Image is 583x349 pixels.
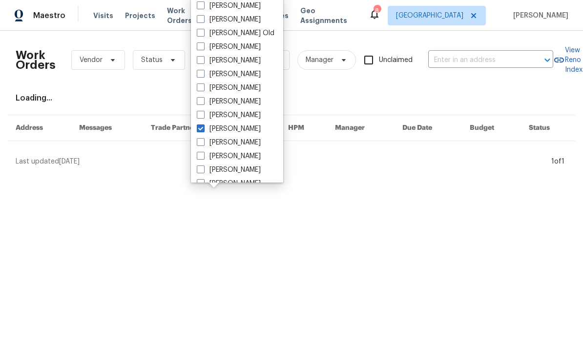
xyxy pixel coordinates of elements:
[327,115,395,141] th: Manager
[300,6,357,25] span: Geo Assignments
[197,138,261,147] label: [PERSON_NAME]
[125,11,155,21] span: Projects
[197,83,261,93] label: [PERSON_NAME]
[428,53,526,68] input: Enter in an address
[197,15,261,24] label: [PERSON_NAME]
[16,50,56,70] h2: Work Orders
[71,115,143,141] th: Messages
[551,157,564,166] div: 1 of 1
[379,55,413,65] span: Unclaimed
[167,6,207,25] span: Work Orders
[197,179,261,188] label: [PERSON_NAME]
[197,56,261,65] label: [PERSON_NAME]
[197,151,261,161] label: [PERSON_NAME]
[553,45,583,75] a: View Reno Index
[509,11,568,21] span: [PERSON_NAME]
[80,55,103,65] span: Vendor
[197,1,261,11] label: [PERSON_NAME]
[197,124,261,134] label: [PERSON_NAME]
[541,53,554,67] button: Open
[306,55,333,65] span: Manager
[93,11,113,21] span: Visits
[16,93,567,103] div: Loading...
[521,115,575,141] th: Status
[395,115,462,141] th: Due Date
[197,42,261,52] label: [PERSON_NAME]
[197,110,261,120] label: [PERSON_NAME]
[8,115,71,141] th: Address
[396,11,463,21] span: [GEOGRAPHIC_DATA]
[141,55,163,65] span: Status
[33,11,65,21] span: Maestro
[197,28,274,38] label: [PERSON_NAME] Old
[280,115,327,141] th: HPM
[16,157,548,166] div: Last updated
[197,69,261,79] label: [PERSON_NAME]
[374,6,380,16] div: 8
[197,165,261,175] label: [PERSON_NAME]
[143,115,234,141] th: Trade Partner
[197,97,261,106] label: [PERSON_NAME]
[462,115,521,141] th: Budget
[59,158,80,165] span: [DATE]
